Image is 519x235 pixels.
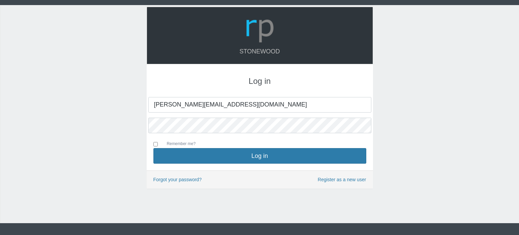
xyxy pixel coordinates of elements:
label: Remember me? [160,141,196,148]
a: Forgot your password? [153,177,202,182]
input: Remember me? [153,142,158,146]
input: Your Email [148,97,371,113]
h3: Log in [153,77,366,86]
button: Log in [153,148,366,164]
a: Register as a new user [318,176,366,184]
img: Logo [244,12,276,45]
h4: Stonewood [154,48,366,55]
